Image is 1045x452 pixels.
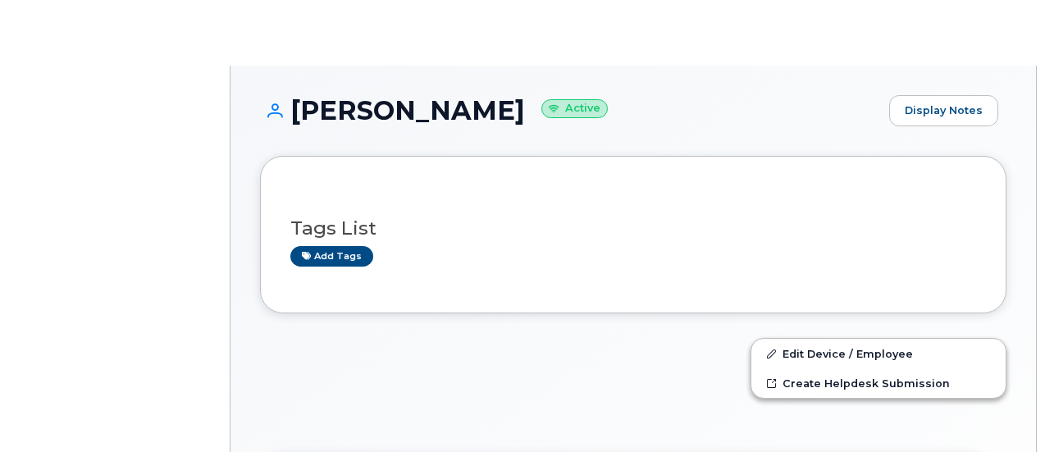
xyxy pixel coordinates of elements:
[751,368,1006,398] a: Create Helpdesk Submission
[290,218,976,239] h3: Tags List
[290,246,373,267] a: Add tags
[751,339,1006,368] a: Edit Device / Employee
[260,96,881,125] h1: [PERSON_NAME]
[889,95,998,126] a: Display Notes
[541,99,608,118] small: Active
